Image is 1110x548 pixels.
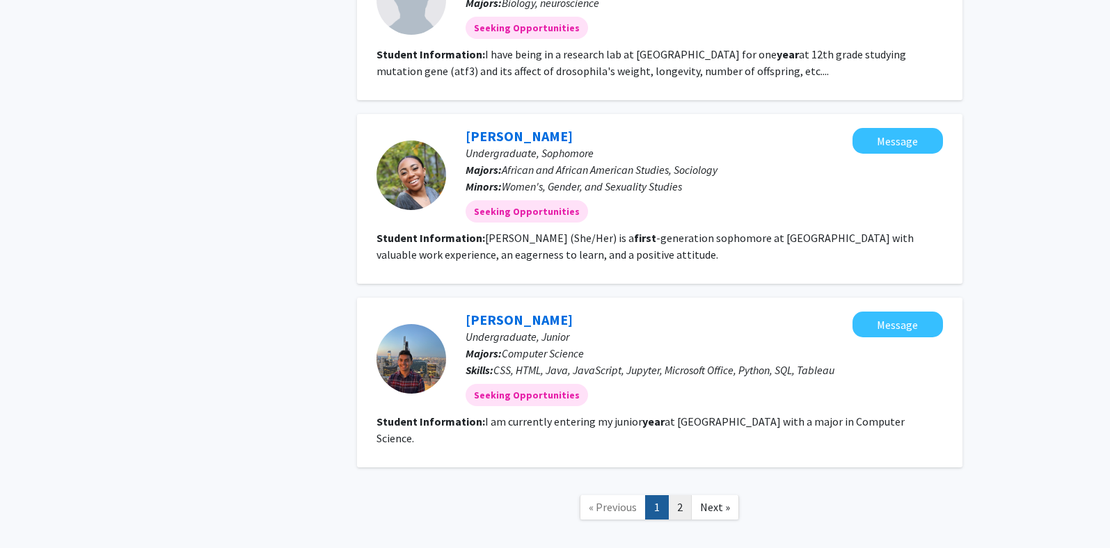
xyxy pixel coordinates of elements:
[853,128,943,154] button: Message Destiney Williamson
[466,200,588,223] mat-chip: Seeking Opportunities
[466,127,573,145] a: [PERSON_NAME]
[376,414,905,445] fg-read-more: I am currently entering my junior at [GEOGRAPHIC_DATA] with a major in Computer Science.
[466,179,502,193] b: Minors:
[634,231,656,245] b: first
[10,485,59,538] iframe: Chat
[466,384,588,406] mat-chip: Seeking Opportunities
[777,47,799,61] b: year
[376,414,485,428] b: Student Information:
[466,17,588,39] mat-chip: Seeking Opportunities
[668,495,692,519] a: 2
[466,311,573,328] a: [PERSON_NAME]
[502,163,717,177] span: African and African American Studies, Sociology
[691,495,739,519] a: Next
[376,231,914,261] fg-read-more: [PERSON_NAME] (She/Her) is a -generation sophomore at [GEOGRAPHIC_DATA] with valuable work experi...
[466,146,594,160] span: Undergraduate, Sophomore
[700,500,730,514] span: Next »
[376,231,485,245] b: Student Information:
[580,495,646,519] a: Previous Page
[376,47,485,61] b: Student Information:
[376,47,906,78] fg-read-more: I have being in a research lab at [GEOGRAPHIC_DATA] for one at 12th grade studying mutation gene ...
[493,363,834,377] span: CSS, HTML, Java, JavaScript, Jupyter, Microsoft Office, Python, SQL, Tableau
[466,330,569,344] span: Undergraduate, Junior
[502,346,584,360] span: Computer Science
[853,312,943,337] button: Message Sulaiman Lateef
[357,481,962,538] nav: Page navigation
[466,363,493,377] b: Skills:
[642,414,665,428] b: year
[466,163,502,177] b: Majors:
[466,346,502,360] b: Majors:
[589,500,637,514] span: « Previous
[645,495,669,519] a: 1
[502,179,682,193] span: Women's, Gender, and Sexuality Studies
